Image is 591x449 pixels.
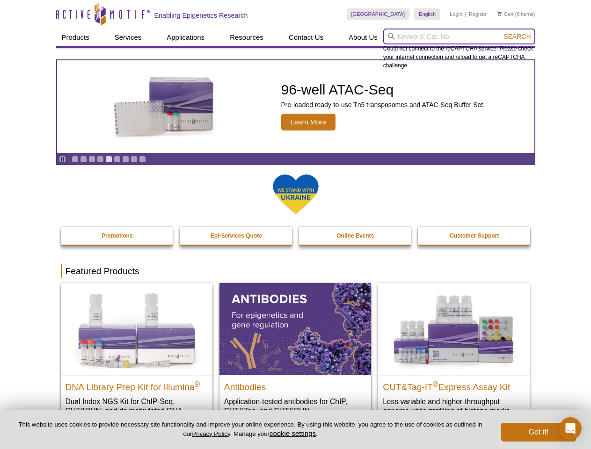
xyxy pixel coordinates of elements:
a: Applications [161,29,210,46]
article: 96-well ATAC-Seq [57,60,534,153]
sup: ® [433,380,438,388]
a: Resources [224,29,269,46]
a: Go to slide 8 [131,156,138,163]
img: All Antibodies [219,283,371,375]
a: CUT&Tag-IT® Express Assay Kit CUT&Tag-IT®Express Assay Kit Less variable and higher-throughput ge... [378,283,530,425]
a: Active Motif Kit photo 96-well ATAC-Seq Pre-loaded ready-to-use Tn5 transposomes and ATAC-Seq Buf... [57,60,534,153]
strong: Online Events [336,232,374,239]
a: All Antibodies Antibodies Application-tested antibodies for ChIP, CUT&Tag, and CUT&RUN. [219,283,371,425]
img: CUT&Tag-IT® Express Assay Kit [378,283,530,375]
a: Register [469,11,488,17]
span: Search [503,33,531,40]
p: Dual Index NGS Kit for ChIP-Seq, CUT&RUN, and ds methylated DNA assays. [66,397,208,425]
button: Got it! [501,423,576,442]
h2: Enabling Epigenetics Research [154,11,248,20]
a: English [414,8,440,20]
a: Go to slide 3 [88,156,95,163]
a: About Us [343,29,383,46]
a: DNA Library Prep Kit for Illumina DNA Library Prep Kit for Illumina® Dual Index NGS Kit for ChIP-... [61,283,212,434]
p: Less variable and higher-throughput genome-wide profiling of histone marks​. [383,397,525,416]
h2: CUT&Tag-IT Express Assay Kit [383,378,525,392]
sup: ® [195,380,200,388]
a: [GEOGRAPHIC_DATA] [347,8,410,20]
button: cookie settings [270,429,316,437]
p: Application-tested antibodies for ChIP, CUT&Tag, and CUT&RUN. [224,397,366,416]
h2: DNA Library Prep Kit for Illumina [66,378,208,392]
li: (0 items) [497,8,535,20]
a: Services [109,29,147,46]
a: Go to slide 7 [122,156,129,163]
a: Go to slide 9 [139,156,146,163]
a: Customer Support [418,227,531,245]
a: Online Events [299,227,412,245]
li: | [465,8,467,20]
a: Privacy Policy [192,430,230,437]
input: Keyword, Cat. No. [383,29,535,44]
a: Go to slide 2 [80,156,87,163]
h2: 96-well ATAC-Seq [281,83,485,97]
p: Pre-loaded ready-to-use Tn5 transposomes and ATAC-Seq Buffer Set. [281,101,485,109]
strong: Customer Support [450,232,499,239]
img: DNA Library Prep Kit for Illumina [61,283,212,375]
a: Go to slide 6 [114,156,121,163]
span: Learn More [281,114,336,130]
p: This website uses cookies to provide necessary site functionality and improve your online experie... [15,420,486,438]
h2: Featured Products [61,264,531,278]
div: Open Intercom Messenger [559,417,582,440]
a: Products [56,29,95,46]
img: We Stand With Ukraine [272,174,319,215]
a: Contact Us [283,29,329,46]
img: Active Motif Kit photo [106,72,223,142]
a: Login [450,11,462,17]
a: Toggle autoplay [59,156,66,163]
a: Promotions [61,227,174,245]
a: Cart [497,11,514,17]
h2: Antibodies [224,378,366,392]
strong: Promotions [102,232,133,239]
img: Your Cart [497,11,502,16]
a: Go to slide 1 [72,156,79,163]
div: Could not connect to the reCAPTCHA service. Please check your internet connection and reload to g... [383,29,535,70]
a: Epi-Services Quote [180,227,293,245]
a: Go to slide 4 [97,156,104,163]
button: Search [501,32,533,41]
strong: Epi-Services Quote [211,232,262,239]
a: Go to slide 5 [105,156,112,163]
